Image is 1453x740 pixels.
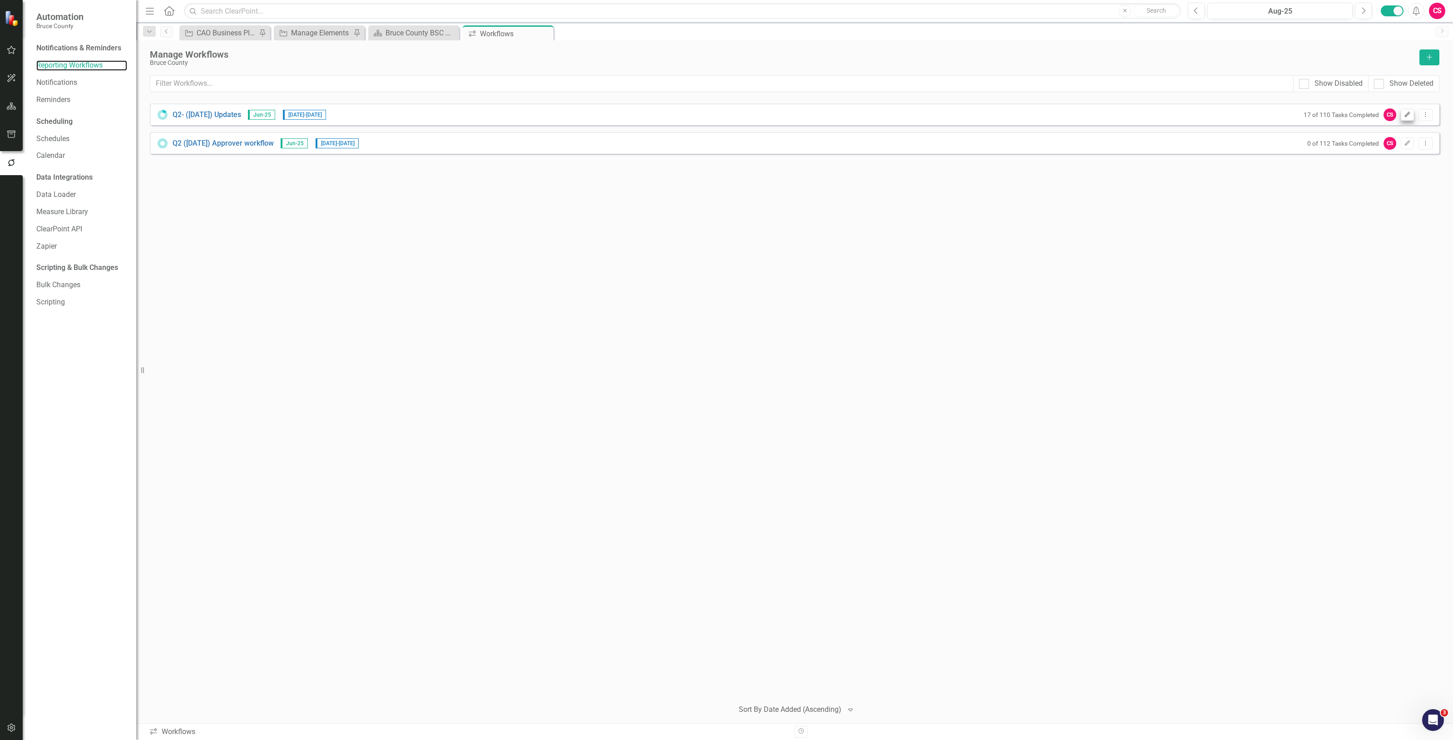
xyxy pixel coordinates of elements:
[36,280,127,290] a: Bulk Changes
[36,95,127,105] a: Reminders
[276,27,351,39] a: Manage Elements
[150,49,1415,59] div: Manage Workflows
[173,110,241,120] a: Q2- ([DATE]) Updates
[36,224,127,235] a: ClearPoint API
[1441,709,1448,716] span: 3
[283,110,326,120] span: [DATE] - [DATE]
[1315,78,1363,89] div: Show Disabled
[1211,6,1349,17] div: Aug-25
[36,43,121,54] div: Notifications & Reminders
[36,207,127,217] a: Measure Library
[36,151,127,161] a: Calendar
[385,27,457,39] div: Bruce County BSC Welcome Page
[1429,3,1445,19] button: CS
[36,78,127,88] a: Notifications
[150,75,1294,92] input: Filter Workflows...
[36,11,84,22] span: Automation
[5,10,20,26] img: ClearPoint Strategy
[197,27,257,39] div: CAO Business Plan Initiatives
[36,263,118,273] div: Scripting & Bulk Changes
[1389,78,1433,89] div: Show Deleted
[1147,7,1166,14] span: Search
[184,3,1181,19] input: Search ClearPoint...
[36,241,127,252] a: Zapier
[149,727,788,737] div: Workflows
[291,27,351,39] div: Manage Elements
[1307,140,1379,147] small: 0 of 112 Tasks Completed
[1384,108,1396,121] div: CS
[480,28,551,39] div: Workflows
[150,59,1415,66] div: Bruce County
[36,22,84,29] small: Bruce County
[1384,137,1396,150] div: CS
[316,138,359,148] span: [DATE] - [DATE]
[1422,709,1444,731] iframe: Intercom live chat
[36,297,127,308] a: Scripting
[1133,5,1179,17] button: Search
[371,27,457,39] a: Bruce County BSC Welcome Page
[36,60,127,71] a: Reporting Workflows
[36,134,127,144] a: Schedules
[1207,3,1353,19] button: Aug-25
[182,27,257,39] a: CAO Business Plan Initiatives
[36,172,93,183] div: Data Integrations
[248,110,275,120] span: Jun-25
[36,117,73,127] div: Scheduling
[281,138,308,148] span: Jun-25
[1304,111,1379,118] small: 17 of 110 Tasks Completed
[36,190,127,200] a: Data Loader
[173,138,274,149] a: Q2 ([DATE]) Approver workflow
